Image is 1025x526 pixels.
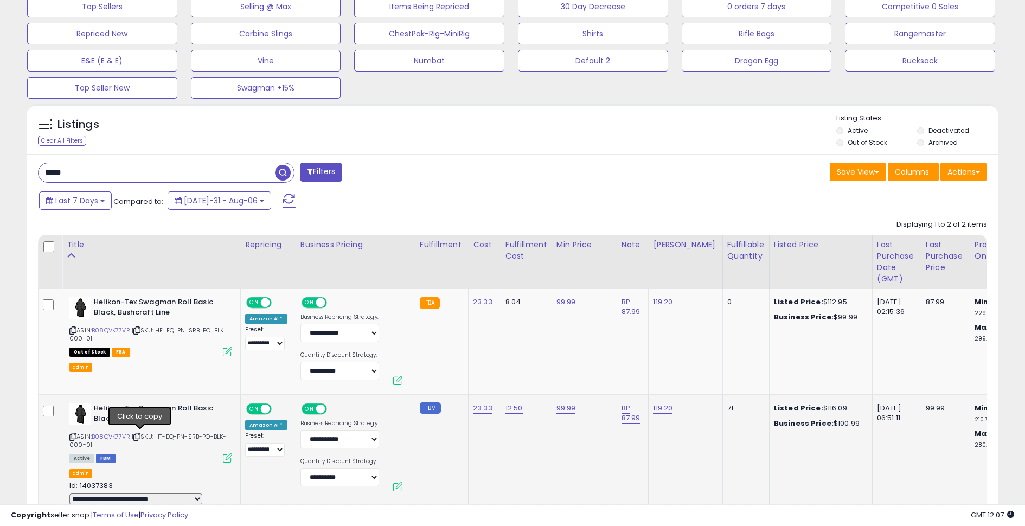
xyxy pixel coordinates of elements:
strong: Copyright [11,510,50,520]
span: Compared to: [113,196,163,207]
span: OFF [270,405,287,414]
label: Out of Stock [848,138,887,147]
button: [DATE]-31 - Aug-06 [168,191,271,210]
b: Min: [975,297,991,307]
a: 99.99 [556,403,576,414]
span: | SKU: HT-EQ-PN-SRB-PO-BLK-000-01 [69,432,227,448]
a: Terms of Use [93,510,139,520]
img: 314e+xH+hWS._SL40_.jpg [69,403,91,425]
label: Business Repricing Strategy: [300,420,379,427]
div: Business Pricing [300,239,411,251]
button: E&E (E & E) [27,50,177,72]
div: Title [67,239,236,251]
div: 0 [727,297,761,307]
a: 119.20 [653,297,672,307]
button: Shirts [518,23,668,44]
small: FBA [420,297,440,309]
label: Archived [928,138,958,147]
button: Actions [940,163,987,181]
div: Amazon AI * [245,314,287,324]
div: Note [622,239,644,251]
b: Business Price: [774,312,834,322]
span: | SKU: HF-EQ-PN-SRB-PO-BLK-000-01 [69,326,227,342]
small: FBM [420,402,441,414]
b: Listed Price: [774,297,823,307]
label: Quantity Discount Strategy: [300,351,379,359]
a: B08QVK77VR [92,326,130,335]
div: Repricing [245,239,291,251]
span: OFF [325,298,342,307]
div: $99.99 [774,312,864,322]
a: Privacy Policy [140,510,188,520]
button: Top Seller New [27,77,177,99]
div: Fulfillment [420,239,464,251]
div: Listed Price [774,239,868,251]
div: Preset: [245,326,287,350]
button: Rifle Bags [682,23,832,44]
button: Vine [191,50,341,72]
div: Fulfillment Cost [505,239,547,262]
button: Filters [300,163,342,182]
div: $116.09 [774,403,864,413]
b: Business Price: [774,418,834,428]
button: Default 2 [518,50,668,72]
div: [DATE] 06:51:11 [877,403,913,423]
button: Carbine Slings [191,23,341,44]
div: $112.95 [774,297,864,307]
button: Columns [888,163,939,181]
div: [DATE] 02:15:36 [877,297,913,317]
button: admin [69,469,92,478]
div: Preset: [245,432,287,457]
span: Last 7 Days [55,195,98,206]
a: 23.33 [473,297,492,307]
b: Helikon-Tex Swagman Roll Basic Black, Bushcraft Line [94,403,226,426]
label: Deactivated [928,126,969,135]
button: Repriced New [27,23,177,44]
a: 99.99 [556,297,576,307]
a: BP 87.99 [622,297,640,317]
div: ASIN: [69,403,232,461]
div: 99.99 [926,403,962,413]
b: Min: [975,403,991,413]
div: Cost [473,239,496,251]
a: 23.33 [473,403,492,414]
span: 2025-08-14 12:07 GMT [971,510,1014,520]
div: [PERSON_NAME] [653,239,717,251]
span: ON [303,298,316,307]
span: ON [247,405,261,414]
div: Displaying 1 to 2 of 2 items [896,220,987,230]
button: ChestPak-Rig-MiniRig [354,23,504,44]
div: 87.99 [926,297,962,307]
button: Rangemaster [845,23,995,44]
span: Id: 14037383 [69,480,113,491]
div: Amazon AI * [245,420,287,430]
span: ON [303,405,316,414]
div: seller snap | | [11,510,188,521]
a: BP 87.99 [622,403,640,424]
div: 71 [727,403,761,413]
a: 12.50 [505,403,523,414]
label: Active [848,126,868,135]
span: Columns [895,166,929,177]
b: Max: [975,428,994,439]
b: Helikon-Tex Swagman Roll Basic Black, Bushcraft Line [94,297,226,320]
button: Last 7 Days [39,191,112,210]
b: Max: [975,322,994,332]
a: 119.20 [653,403,672,414]
div: Min Price [556,239,612,251]
b: Listed Price: [774,403,823,413]
span: FBM [96,454,116,463]
span: FBA [112,348,130,357]
button: admin [69,363,92,372]
span: [DATE]-31 - Aug-06 [184,195,258,206]
span: ON [247,298,261,307]
a: B08QVK77VR [92,432,130,441]
span: All listings that are currently out of stock and unavailable for purchase on Amazon [69,348,110,357]
p: Listing States: [836,113,997,124]
label: Quantity Discount Strategy: [300,458,379,465]
button: Rucksack [845,50,995,72]
div: $100.99 [774,419,864,428]
button: Swagman +15% [191,77,341,99]
span: OFF [270,298,287,307]
button: Save View [830,163,886,181]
